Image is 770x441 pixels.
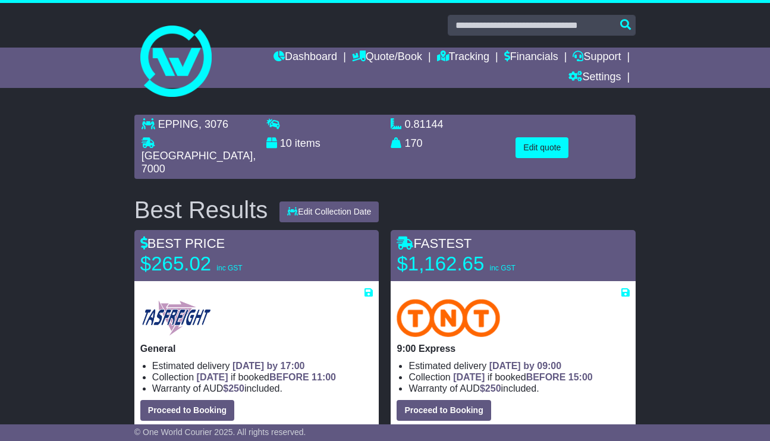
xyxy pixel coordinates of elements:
p: $265.02 [140,252,289,276]
li: Warranty of AUD included. [152,383,373,394]
li: Collection [408,371,630,383]
img: TNT Domestic: 9:00 Express [397,299,500,337]
div: Best Results [128,197,274,223]
p: $1,162.65 [397,252,545,276]
a: Tracking [437,48,489,68]
span: items [295,137,320,149]
span: 0.81144 [405,118,444,130]
li: Estimated delivery [152,360,373,371]
span: BEST PRICE [140,236,225,251]
span: [DATE] by 09:00 [489,361,562,371]
span: 11:00 [312,372,336,382]
span: 10 [280,137,292,149]
span: BEFORE [526,372,566,382]
span: FASTEST [397,236,472,251]
span: 15:00 [568,372,593,382]
button: Proceed to Booking [140,400,234,421]
a: Support [573,48,621,68]
span: $ [480,383,501,393]
a: Financials [504,48,558,68]
span: 170 [405,137,423,149]
a: Quote/Book [352,48,422,68]
span: if booked [197,372,336,382]
img: Tasfreight: General [140,299,212,337]
span: if booked [453,372,592,382]
li: Collection [152,371,373,383]
span: [DATE] by 17:00 [232,361,305,371]
span: , 7000 [142,150,256,175]
span: EPPING [158,118,199,130]
p: General [140,343,373,354]
span: [DATE] [197,372,228,382]
span: inc GST [489,264,515,272]
p: 9:00 Express [397,343,630,354]
span: $ [223,383,244,393]
button: Proceed to Booking [397,400,491,421]
span: 250 [228,383,244,393]
button: Edit Collection Date [279,201,379,222]
li: Estimated delivery [408,360,630,371]
span: BEFORE [269,372,309,382]
span: 250 [485,383,501,393]
a: Settings [568,68,621,88]
span: [GEOGRAPHIC_DATA] [142,150,253,162]
span: , 3076 [199,118,228,130]
button: Edit quote [516,137,568,158]
a: Dashboard [274,48,337,68]
span: [DATE] [453,372,485,382]
span: inc GST [216,264,242,272]
span: © One World Courier 2025. All rights reserved. [134,427,306,437]
li: Warranty of AUD included. [408,383,630,394]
